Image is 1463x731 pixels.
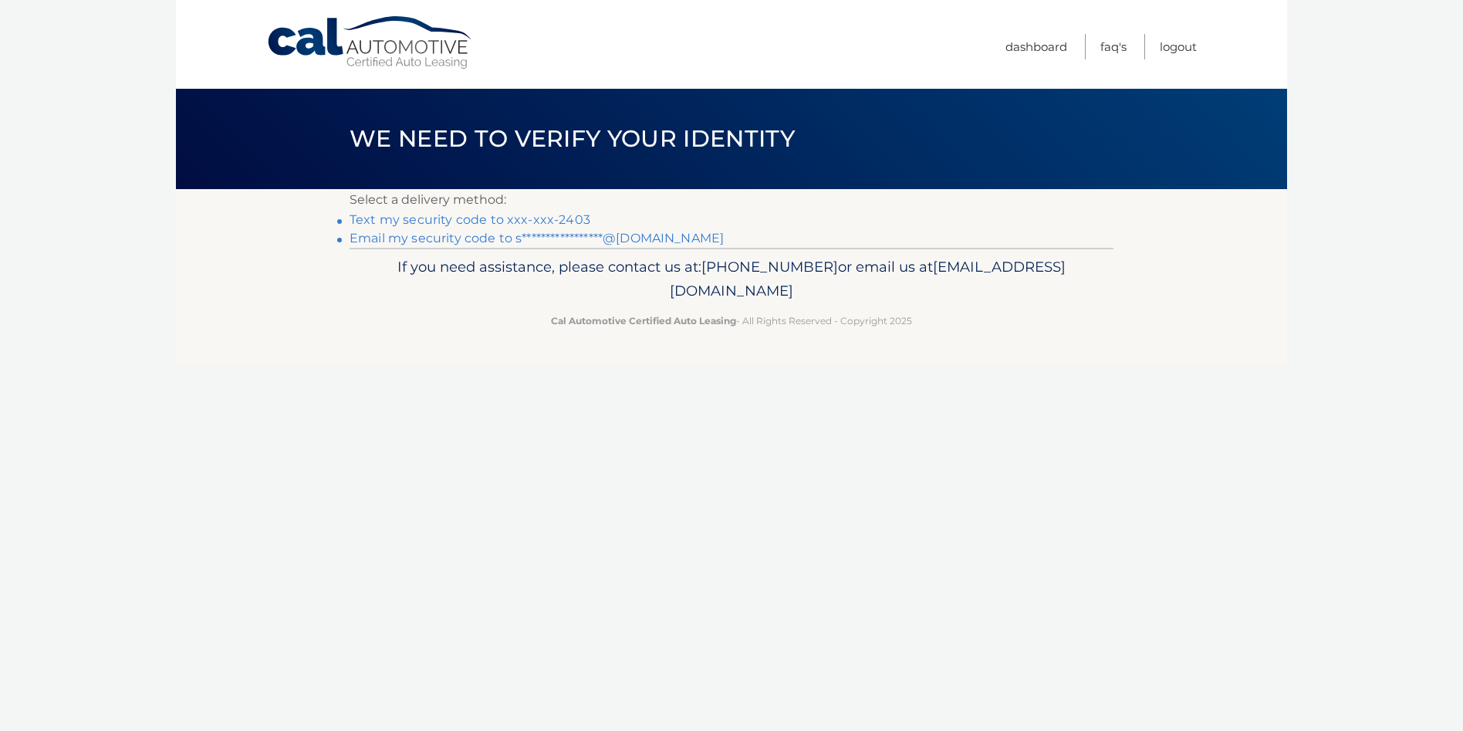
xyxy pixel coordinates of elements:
a: FAQ's [1100,34,1127,59]
p: Select a delivery method: [350,189,1113,211]
span: [PHONE_NUMBER] [701,258,838,276]
a: Cal Automotive [266,15,475,70]
strong: Cal Automotive Certified Auto Leasing [551,315,736,327]
span: We need to verify your identity [350,124,795,153]
p: If you need assistance, please contact us at: or email us at [360,255,1103,304]
a: Dashboard [1005,34,1067,59]
a: Text my security code to xxx-xxx-2403 [350,212,590,227]
p: - All Rights Reserved - Copyright 2025 [360,313,1103,329]
a: Logout [1160,34,1197,59]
